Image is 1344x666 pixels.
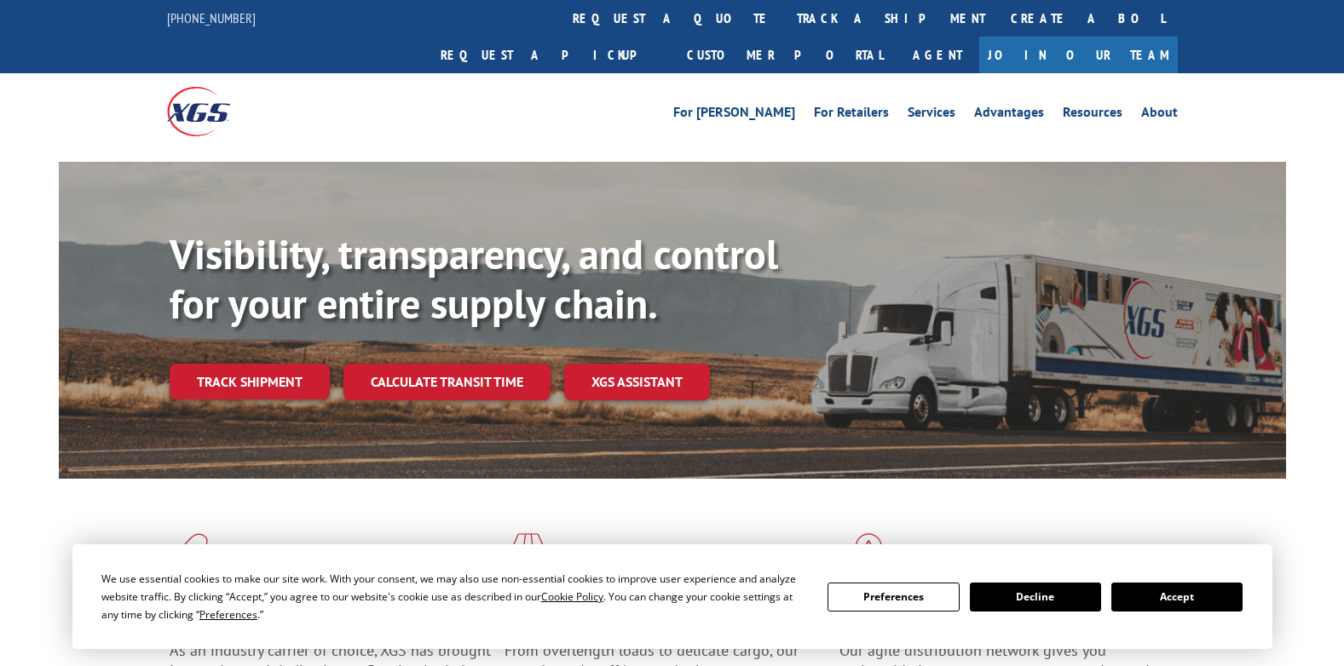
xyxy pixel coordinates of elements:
[428,37,674,73] a: Request a pickup
[908,106,955,124] a: Services
[199,607,257,622] span: Preferences
[974,106,1044,124] a: Advantages
[1063,106,1122,124] a: Resources
[170,364,330,399] a: Track shipment
[167,9,256,26] a: [PHONE_NUMBER]
[101,570,807,623] div: We use essential cookies to make our site work. With your consent, we may also use non-essential ...
[828,583,959,611] button: Preferences
[505,533,545,577] img: xgs-icon-focused-on-flooring-red
[72,544,1272,649] div: Cookie Consent Prompt
[343,364,551,400] a: Calculate transit time
[814,106,889,124] a: For Retailers
[673,106,795,124] a: For [PERSON_NAME]
[896,37,979,73] a: Agent
[674,37,896,73] a: Customer Portal
[170,227,778,330] b: Visibility, transparency, and control for your entire supply chain.
[564,364,710,400] a: XGS ASSISTANT
[1111,583,1243,611] button: Accept
[541,589,603,604] span: Cookie Policy
[839,533,898,577] img: xgs-icon-flagship-distribution-model-red
[1141,106,1178,124] a: About
[970,583,1101,611] button: Decline
[979,37,1178,73] a: Join Our Team
[170,533,222,577] img: xgs-icon-total-supply-chain-intelligence-red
